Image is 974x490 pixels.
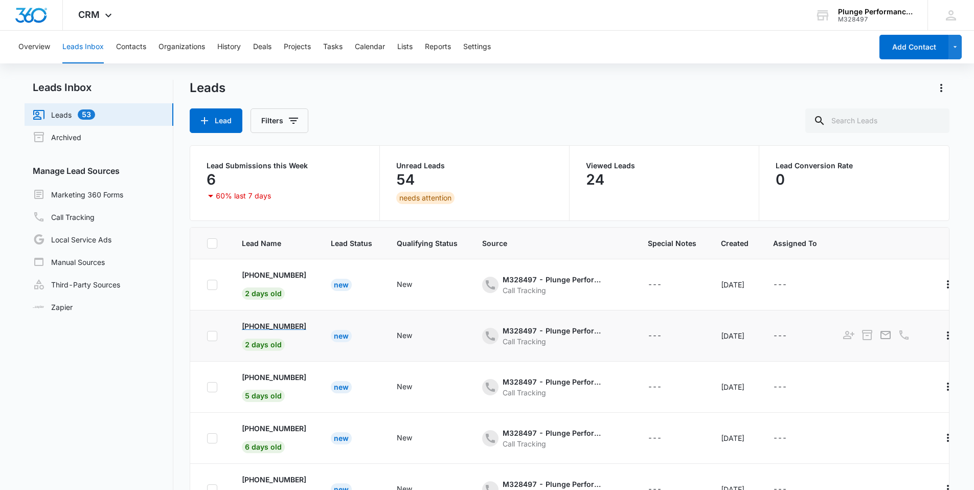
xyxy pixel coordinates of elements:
[331,279,352,291] div: New
[776,162,933,169] p: Lead Conversion Rate
[207,171,216,188] p: 6
[503,479,605,489] div: M328497 - Plunge Performance and Recovery - Ads
[396,192,455,204] div: needs attention
[648,381,680,393] div: - - Select to Edit Field
[216,192,271,199] p: 60% last 7 days
[482,428,623,449] div: - - Select to Edit Field
[33,256,105,268] a: Manual Sources
[879,35,948,59] button: Add Contact
[773,279,805,291] div: - - Select to Edit Field
[242,390,285,402] span: 5 days old
[648,381,662,393] div: ---
[503,274,605,285] div: M328497 - Plunge Performance and Recovery - Ads
[397,31,413,63] button: Lists
[33,302,73,313] a: Zapier
[397,432,412,443] div: New
[355,31,385,63] button: Calendar
[648,432,680,444] div: - - Select to Edit Field
[190,108,242,133] button: Lead
[242,321,306,349] a: [PHONE_NUMBER]2 days old
[331,381,352,393] div: New
[397,330,431,342] div: - - Select to Edit Field
[25,80,173,95] h2: Leads Inbox
[331,331,352,340] a: New
[838,8,913,16] div: account name
[397,238,458,249] span: Qualifying Status
[838,16,913,23] div: account id
[33,278,120,291] a: Third-Party Sources
[503,376,605,387] div: M328497 - Plunge Performance and Recovery - content
[773,238,817,249] span: Assigned To
[116,31,146,63] button: Contacts
[62,31,104,63] button: Leads Inbox
[503,387,605,398] div: Call Tracking
[33,233,111,246] a: Local Service Ads
[773,279,787,291] div: ---
[242,238,306,249] span: Lead Name
[586,171,604,188] p: 24
[396,171,415,188] p: 54
[721,330,749,341] div: [DATE]
[503,438,605,449] div: Call Tracking
[242,339,285,351] span: 2 days old
[773,381,787,393] div: ---
[482,238,623,249] span: Source
[503,325,605,336] div: M328497 - Plunge Performance and Recovery - content
[397,381,431,393] div: - - Select to Edit Field
[503,336,605,347] div: Call Tracking
[482,325,623,347] div: - - Select to Edit Field
[253,31,271,63] button: Deals
[648,238,696,249] span: Special Notes
[242,372,306,400] a: [PHONE_NUMBER]5 days old
[397,279,431,291] div: - - Select to Edit Field
[25,165,173,177] h3: Manage Lead Sources
[397,279,412,289] div: New
[940,378,956,395] button: Actions
[284,31,311,63] button: Projects
[242,287,285,300] span: 2 days old
[397,381,412,392] div: New
[648,279,662,291] div: ---
[503,285,605,296] div: Call Tracking
[331,432,352,444] div: New
[860,328,874,342] button: Archive
[721,238,749,249] span: Created
[396,162,553,169] p: Unread Leads
[331,238,372,249] span: Lead Status
[463,31,491,63] button: Settings
[482,376,623,398] div: - - Select to Edit Field
[158,31,205,63] button: Organizations
[940,327,956,344] button: Actions
[33,131,81,143] a: Archived
[242,270,306,280] p: [PHONE_NUMBER]
[242,321,306,331] p: [PHONE_NUMBER]
[648,330,662,342] div: ---
[33,211,95,223] a: Call Tracking
[933,80,949,96] button: Actions
[217,31,241,63] button: History
[242,423,306,434] p: [PHONE_NUMBER]
[648,279,680,291] div: - - Select to Edit Field
[331,330,352,342] div: New
[33,188,123,201] a: Marketing 360 Forms
[251,108,308,133] button: Filters
[773,330,787,342] div: ---
[721,382,749,392] div: [DATE]
[773,381,805,393] div: - - Select to Edit Field
[18,31,50,63] button: Overview
[503,428,605,438] div: M328497 - Plunge Performance and Recovery - other
[773,432,787,444] div: ---
[207,162,363,169] p: Lead Submissions this Week
[331,434,352,442] a: New
[482,274,623,296] div: - - Select to Edit Field
[190,80,225,96] h1: Leads
[805,108,949,133] input: Search Leads
[721,279,749,290] div: [DATE]
[242,474,306,485] p: [PHONE_NUMBER]
[897,334,911,343] a: Call
[331,280,352,289] a: New
[78,9,100,20] span: CRM
[842,328,856,342] button: Add as Contact
[397,432,431,444] div: - - Select to Edit Field
[648,330,680,342] div: - - Select to Edit Field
